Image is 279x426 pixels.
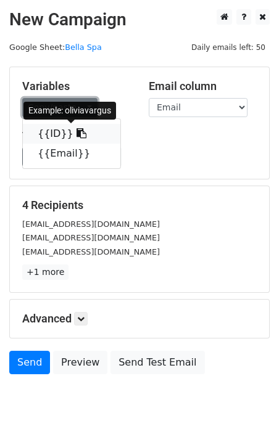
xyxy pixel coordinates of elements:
[22,247,160,256] small: [EMAIL_ADDRESS][DOMAIN_NAME]
[217,367,279,426] iframe: Chat Widget
[217,367,279,426] div: 聊天小组件
[23,124,120,144] a: {{ID}}
[9,351,50,374] a: Send
[23,102,116,120] div: Example: oliviavargus
[110,351,204,374] a: Send Test Email
[53,351,107,374] a: Preview
[22,312,257,326] h5: Advanced
[22,264,69,280] a: +1 more
[22,219,160,229] small: [EMAIL_ADDRESS][DOMAIN_NAME]
[9,9,270,30] h2: New Campaign
[22,233,160,242] small: [EMAIL_ADDRESS][DOMAIN_NAME]
[9,43,102,52] small: Google Sheet:
[22,80,130,93] h5: Variables
[22,98,98,117] a: Copy/paste...
[65,43,102,52] a: Bella Spa
[149,80,257,93] h5: Email column
[187,43,270,52] a: Daily emails left: 50
[23,144,120,163] a: {{Email}}
[187,41,270,54] span: Daily emails left: 50
[22,199,257,212] h5: 4 Recipients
